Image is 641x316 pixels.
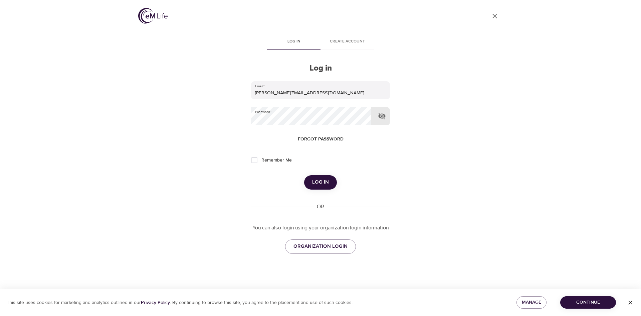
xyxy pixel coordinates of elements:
[251,224,390,232] p: You can also login using your organization login information
[312,178,329,187] span: Log in
[271,38,316,45] span: Log in
[522,298,541,307] span: Manage
[138,8,168,24] img: logo
[261,157,292,164] span: Remember Me
[487,8,503,24] a: close
[251,34,390,50] div: disabled tabs example
[285,239,356,253] a: ORGANIZATION LOGIN
[251,64,390,73] h2: Log in
[304,175,337,189] button: Log in
[560,296,616,309] button: Continue
[325,38,370,45] span: Create account
[298,135,344,143] span: Forgot password
[293,242,348,251] span: ORGANIZATION LOGIN
[566,298,611,307] span: Continue
[314,203,327,211] div: OR
[516,296,547,309] button: Manage
[141,300,170,306] a: Privacy Policy
[295,133,346,145] button: Forgot password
